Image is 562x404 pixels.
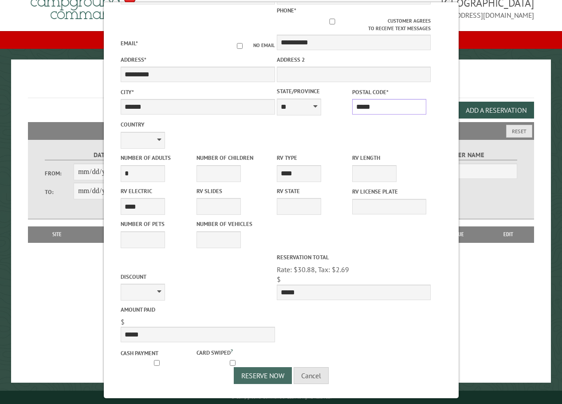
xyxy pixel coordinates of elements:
label: Number of Children [196,154,270,162]
button: Reset [506,125,532,138]
label: Card swiped [196,347,270,357]
input: No email [226,43,253,49]
label: RV State [276,187,350,195]
label: Dates [45,150,161,160]
label: Number of Vehicles [196,220,270,228]
span: Rate: $30.88, Tax: $2.69 [276,265,349,274]
label: Customer agrees to receive text messages [276,17,431,32]
button: Cancel [294,367,329,384]
label: RV Electric [121,187,195,195]
h1: Reservations [28,74,534,98]
label: No email [226,42,275,49]
label: Postal Code [352,88,426,96]
th: Site [32,226,82,242]
label: RV License Plate [352,187,426,196]
span: $ [121,317,125,326]
label: Discount [121,273,275,281]
label: Amount paid [121,305,275,314]
label: City [121,88,275,96]
input: Customer agrees to receive text messages [276,19,388,24]
label: State/Province [276,87,350,95]
h2: Filters [28,122,534,139]
a: ? [230,348,232,354]
label: Number of Adults [121,154,195,162]
label: RV Slides [196,187,270,195]
label: Reservation Total [276,253,431,261]
label: Address 2 [276,55,431,64]
label: Number of Pets [121,220,195,228]
label: Customer Name [401,150,518,160]
label: Email [121,40,138,47]
th: Dates [82,226,146,242]
th: Edit [483,226,534,242]
small: © Campground Commander LLC. All rights reserved. [231,394,331,400]
button: Add a Reservation [458,102,534,119]
label: Cash payment [121,349,195,357]
label: RV Length [352,154,426,162]
th: Due [436,226,483,242]
label: To: [45,188,74,196]
span: $ [276,275,280,284]
button: Reserve Now [234,367,292,384]
label: Phone [276,7,296,14]
label: RV Type [276,154,350,162]
label: Country [121,120,275,129]
label: From: [45,169,74,178]
label: Address [121,55,275,64]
